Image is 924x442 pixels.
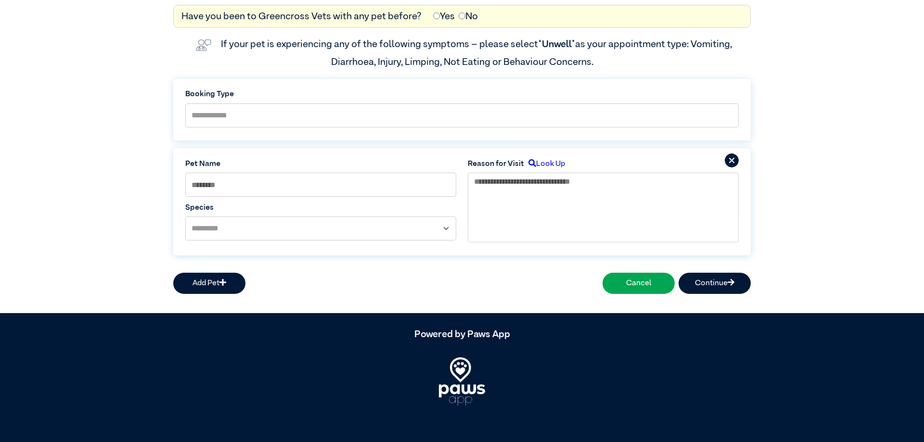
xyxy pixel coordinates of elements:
[181,9,422,24] label: Have you been to Greencross Vets with any pet before?
[524,158,565,170] label: Look Up
[439,357,485,405] img: PawsApp
[459,9,478,24] label: No
[459,13,465,19] input: No
[185,88,739,100] label: Booking Type
[185,202,456,214] label: Species
[679,273,751,294] button: Continue
[603,273,675,294] button: Cancel
[221,39,734,66] label: If your pet is experiencing any of the following symptoms – please select as your appointment typ...
[433,9,455,24] label: Yes
[433,13,440,19] input: Yes
[185,158,456,170] label: Pet Name
[538,39,575,49] span: “Unwell”
[173,328,751,340] h5: Powered by Paws App
[192,36,215,55] img: vet
[173,273,245,294] button: Add Pet
[468,158,524,170] label: Reason for Visit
